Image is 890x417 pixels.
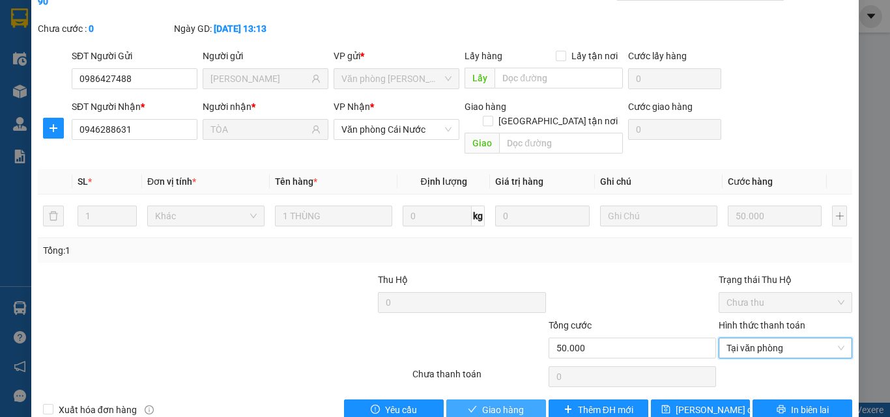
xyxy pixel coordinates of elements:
[628,68,721,89] input: Cước lấy hàng
[728,206,822,226] input: 0
[549,320,592,330] span: Tổng cước
[472,206,485,226] span: kg
[43,243,345,258] div: Tổng: 1
[832,206,847,226] button: plus
[661,405,670,415] span: save
[155,206,257,226] span: Khác
[203,100,328,114] div: Người nhận
[465,51,502,61] span: Lấy hàng
[465,101,506,112] span: Giao hàng
[275,176,317,187] span: Tên hàng
[495,68,623,88] input: Dọc đường
[628,101,693,112] label: Cước giao hàng
[777,405,786,415] span: printer
[89,23,94,34] b: 0
[465,68,495,88] span: Lấy
[72,100,197,114] div: SĐT Người Nhận
[334,101,370,112] span: VP Nhận
[53,403,142,417] span: Xuất hóa đơn hàng
[420,176,467,187] span: Định lượng
[676,403,799,417] span: [PERSON_NAME] chuyển hoàn
[628,51,687,61] label: Cước lấy hàng
[564,405,573,415] span: plus
[578,403,633,417] span: Thêm ĐH mới
[385,403,417,417] span: Yêu cầu
[78,176,88,187] span: SL
[275,206,392,226] input: VD: Bàn, Ghế
[600,206,717,226] input: Ghi Chú
[210,122,309,137] input: Tên người nhận
[495,206,589,226] input: 0
[726,338,844,358] span: Tại văn phòng
[43,206,64,226] button: delete
[726,293,844,312] span: Chưa thu
[719,273,852,287] div: Trạng thái Thu Hộ
[214,23,266,34] b: [DATE] 13:13
[203,49,328,63] div: Người gửi
[595,169,723,195] th: Ghi chú
[311,74,321,83] span: user
[341,120,452,139] span: Văn phòng Cái Nước
[482,403,524,417] span: Giao hàng
[174,21,308,36] div: Ngày GD:
[791,403,829,417] span: In biên lai
[495,176,543,187] span: Giá trị hàng
[341,69,452,88] span: Văn phòng Hồ Chí Minh
[465,133,499,154] span: Giao
[334,49,459,63] div: VP gửi
[719,320,805,330] label: Hình thức thanh toán
[43,118,64,139] button: plus
[566,49,623,63] span: Lấy tận nơi
[311,125,321,134] span: user
[145,405,154,414] span: info-circle
[72,49,197,63] div: SĐT Người Gửi
[628,119,721,140] input: Cước giao hàng
[728,176,773,187] span: Cước hàng
[499,133,623,154] input: Dọc đường
[44,123,63,133] span: plus
[411,367,547,390] div: Chưa thanh toán
[493,114,623,128] span: [GEOGRAPHIC_DATA] tận nơi
[468,405,477,415] span: check
[147,176,196,187] span: Đơn vị tính
[371,405,380,415] span: exclamation-circle
[38,21,171,36] div: Chưa cước :
[210,72,309,86] input: Tên người gửi
[378,275,408,285] span: Thu Hộ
